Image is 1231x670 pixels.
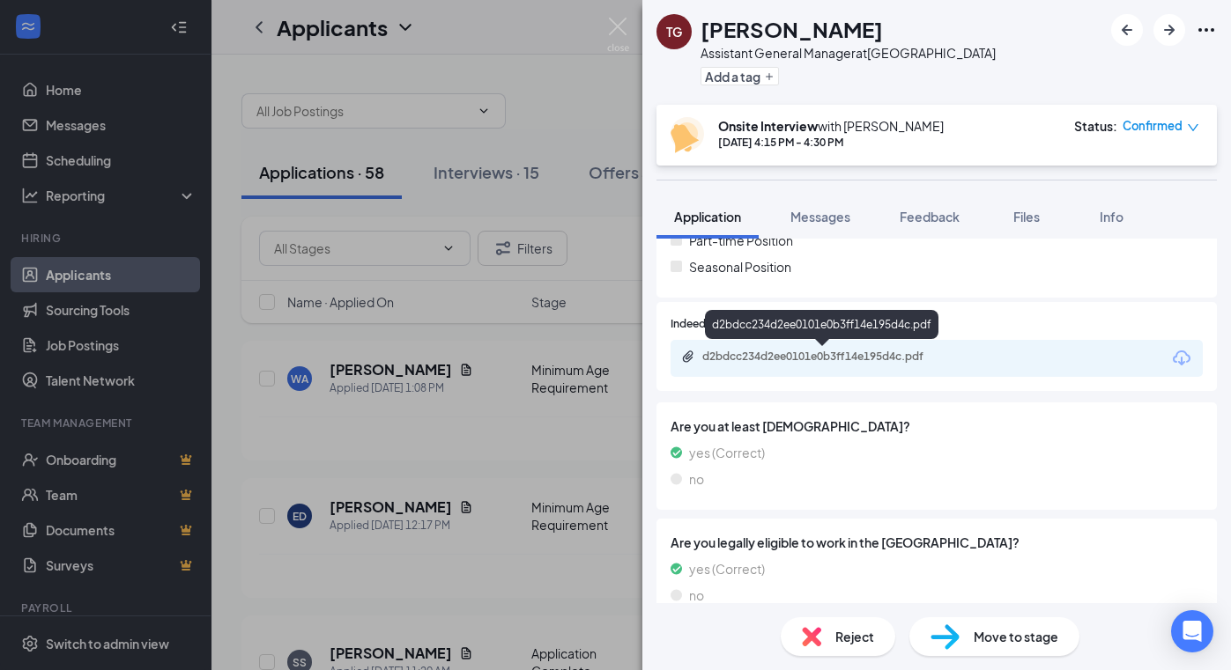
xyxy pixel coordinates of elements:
span: yes (Correct) [689,559,765,578]
span: Seasonal Position [689,257,791,276]
b: Onsite Interview [718,118,818,134]
span: no [689,585,704,605]
div: Assistant General Manager at [GEOGRAPHIC_DATA] [701,44,996,62]
div: TG [666,23,682,40]
span: Application [674,209,741,225]
span: down [1187,121,1199,134]
span: Part-time Position [689,231,793,250]
span: Are you at least [DEMOGRAPHIC_DATA]? [671,416,1203,436]
span: Move to stage [974,627,1058,646]
div: with [PERSON_NAME] [718,117,944,135]
h1: [PERSON_NAME] [701,14,883,44]
span: Feedback [900,209,960,225]
span: Files [1013,209,1040,225]
svg: Download [1171,348,1192,369]
button: ArrowLeftNew [1111,14,1143,46]
div: d2bdcc234d2ee0101e0b3ff14e195d4c.pdf [705,310,938,339]
span: Indeed Resume [671,316,748,333]
div: Open Intercom Messenger [1171,610,1213,652]
svg: ArrowRight [1159,19,1180,40]
span: yes (Correct) [689,443,765,462]
div: d2bdcc234d2ee0101e0b3ff14e195d4c.pdf [702,350,949,364]
svg: Plus [764,71,775,82]
div: Status : [1074,117,1117,135]
span: Reject [835,627,874,646]
button: ArrowRight [1153,14,1185,46]
button: PlusAdd a tag [701,67,779,85]
div: [DATE] 4:15 PM - 4:30 PM [718,135,944,150]
svg: Paperclip [681,350,695,364]
span: Are you legally eligible to work in the [GEOGRAPHIC_DATA]? [671,533,1203,552]
a: Paperclipd2bdcc234d2ee0101e0b3ff14e195d4c.pdf [681,350,967,366]
span: Messages [790,209,850,225]
svg: Ellipses [1196,19,1217,40]
span: Info [1100,209,1123,225]
svg: ArrowLeftNew [1116,19,1138,40]
span: no [689,469,704,489]
span: Confirmed [1123,117,1183,135]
